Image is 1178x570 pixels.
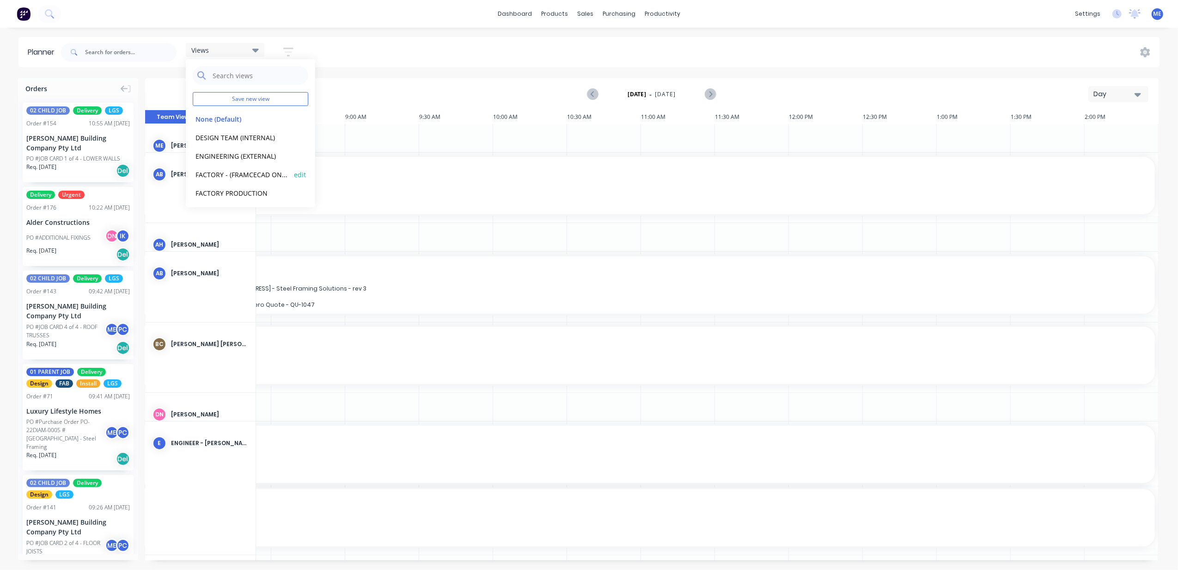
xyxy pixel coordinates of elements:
[153,167,166,181] div: AB
[153,238,166,252] div: AH
[207,293,1055,300] span: BelCorp Pty Ltd
[193,92,308,106] button: Save new view
[153,139,166,153] div: ME
[89,204,130,212] div: 10:22 AM [DATE]
[1088,86,1148,102] button: Day
[193,169,291,180] button: FACTORY - (FRAMCECAD ONLY)
[294,169,306,179] button: edit
[26,163,56,171] span: Req. [DATE]
[116,539,130,552] div: PC
[193,187,291,198] button: FACTORY PRODUCTION
[171,439,248,447] div: ENGINEER - [PERSON_NAME]
[26,287,56,296] div: Order # 143
[171,241,248,249] div: [PERSON_NAME]
[104,379,122,388] span: LGS
[705,88,715,100] button: Next page
[105,274,123,283] span: LGS
[145,110,201,124] button: Team View
[26,517,130,537] div: [PERSON_NAME] Building Company Pty Ltd
[58,191,85,199] span: Urgent
[89,392,130,401] div: 09:41 AM [DATE]
[26,155,120,163] div: PO #JOB CARD 1 of 4 - LOWER WALLS
[588,88,598,100] button: Previous page
[937,110,1011,124] div: 1:00 PM
[26,323,108,340] div: PO #JOB CARD 4 of 4 - ROOF TRUSSES
[28,47,59,58] div: Planner
[171,410,248,419] div: [PERSON_NAME]
[77,368,106,376] span: Delivery
[116,341,130,355] div: Del
[207,285,1149,292] span: PO # [STREET_ADDRESS] - Steel Framing Solutions - rev 3
[573,7,598,21] div: sales
[537,7,573,21] div: products
[171,340,248,348] div: [PERSON_NAME] [PERSON_NAME]
[715,110,789,124] div: 11:30 AM
[193,132,291,142] button: DESIGN TEAM (INTERNAL)
[493,110,567,124] div: 10:00 AM
[26,119,56,128] div: Order # 154
[26,406,130,416] div: Luxury Lifestyle Homes
[1070,7,1105,21] div: settings
[193,150,291,161] button: ENGINEERING (EXTERNAL)
[89,119,130,128] div: 10:55 AM [DATE]
[26,217,130,227] div: Alder Constructions
[105,539,119,552] div: ME
[116,229,130,243] div: IK
[26,451,56,459] span: Req. [DATE]
[85,43,177,62] input: Search for orders...
[153,408,166,421] div: DN
[153,436,166,450] div: E
[641,110,715,124] div: 11:00 AM
[26,418,108,451] div: PO #Purchase Order PO-22DIAM-0005 #[GEOGRAPHIC_DATA] - Steel Framing
[105,106,123,115] span: LGS
[105,229,119,243] div: DN
[73,274,102,283] span: Delivery
[598,7,640,21] div: purchasing
[1011,110,1085,124] div: 1:30 PM
[26,247,56,255] span: Req. [DATE]
[26,539,108,556] div: PO #JOB CARD 2 of 4 - FLOOR JOISTS
[153,337,166,351] div: BC
[55,379,73,388] span: FAB
[116,248,130,261] div: Del
[73,106,102,115] span: Delivery
[26,133,130,153] div: [PERSON_NAME] Building Company Pty Ltd
[26,301,130,321] div: [PERSON_NAME] Building Company Pty Ltd
[863,110,937,124] div: 12:30 PM
[26,204,56,212] div: Order # 176
[655,90,676,99] span: [DATE]
[116,452,130,466] div: Del
[116,164,130,178] div: Del
[26,490,52,499] span: Design
[1085,110,1159,124] div: 2:00 PM
[105,322,119,336] div: ME
[116,426,130,440] div: PC
[26,106,70,115] span: 02 CHILD JOB
[207,301,1149,308] p: B0457 Original Xero Quote - QU-1047
[105,426,119,440] div: ME
[25,84,47,93] span: Orders
[1093,89,1136,99] div: Day
[171,142,248,150] div: [PERSON_NAME] (You)
[26,368,74,376] span: 01 PARENT JOB
[26,234,91,242] div: PO #ADDITIONAL FIXINGS
[116,322,130,336] div: PC
[89,287,130,296] div: 09:42 AM [DATE]
[89,503,130,512] div: 09:26 AM [DATE]
[26,392,53,401] div: Order # 71
[419,110,493,124] div: 9:30 AM
[193,206,291,217] button: INSTALLERS
[26,340,56,348] span: Req. [DATE]
[26,274,70,283] span: 02 CHILD JOB
[789,110,863,124] div: 12:00 PM
[171,269,248,278] div: [PERSON_NAME]
[73,479,102,487] span: Delivery
[345,110,419,124] div: 9:00 AM
[26,379,52,388] span: Design
[193,113,291,124] button: None (Default)
[649,89,652,100] span: -
[26,503,56,512] div: Order # 141
[212,66,304,85] input: Search views
[640,7,685,21] div: productivity
[171,170,248,179] div: [PERSON_NAME] (OFFSHORE)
